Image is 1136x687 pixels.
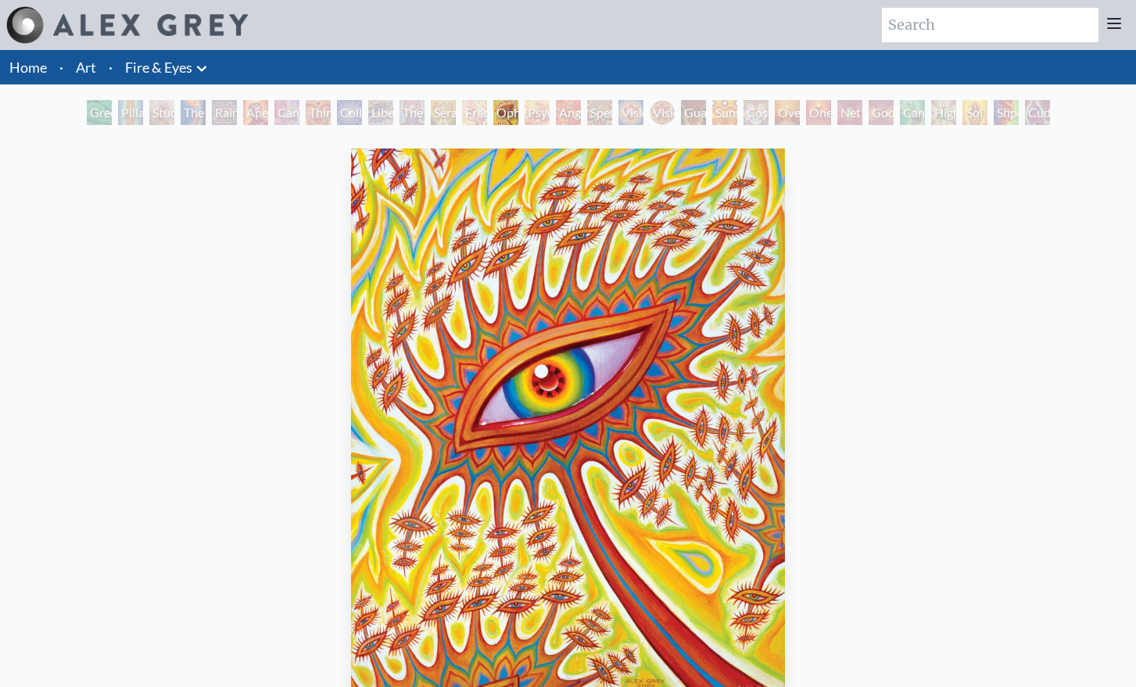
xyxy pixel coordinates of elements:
div: Study for the Great Turn [149,100,174,125]
div: Shpongled [994,100,1019,125]
div: Fractal Eyes [462,100,487,125]
div: Sol Invictus [962,100,987,125]
div: Green Hand [87,100,112,125]
div: Guardian of Infinite Vision [681,100,706,125]
li: · [102,50,119,84]
div: Cosmic Elf [744,100,769,125]
div: The Seer [400,100,425,125]
div: Seraphic Transport Docking on the Third Eye [431,100,456,125]
div: Aperture [243,100,268,125]
div: Oversoul [775,100,800,125]
div: The Torch [181,100,206,125]
div: Vision Crystal [618,100,643,125]
div: Angel Skin [556,100,581,125]
div: Ophanic Eyelash [493,100,518,125]
div: Cuddle [1025,100,1050,125]
div: Third Eye Tears of Joy [306,100,331,125]
div: Higher Vision [931,100,956,125]
div: Cannafist [900,100,925,125]
div: Collective Vision [337,100,362,125]
a: Fire & Eyes [125,56,192,78]
div: Psychomicrograph of a Fractal Paisley Cherub Feather Tip [525,100,550,125]
div: Godself [869,100,894,125]
a: Home [9,59,47,76]
div: Cannabis Sutra [274,100,299,125]
a: Art [76,56,96,78]
div: Spectral Lotus [587,100,612,125]
div: Pillar of Awareness [118,100,143,125]
div: Sunyata [712,100,737,125]
div: Vision [PERSON_NAME] [650,100,675,125]
div: Rainbow Eye Ripple [212,100,237,125]
li: · [53,50,70,84]
div: One [806,100,831,125]
div: Liberation Through Seeing [368,100,393,125]
div: Net of Being [837,100,862,125]
input: Search [882,8,1098,42]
